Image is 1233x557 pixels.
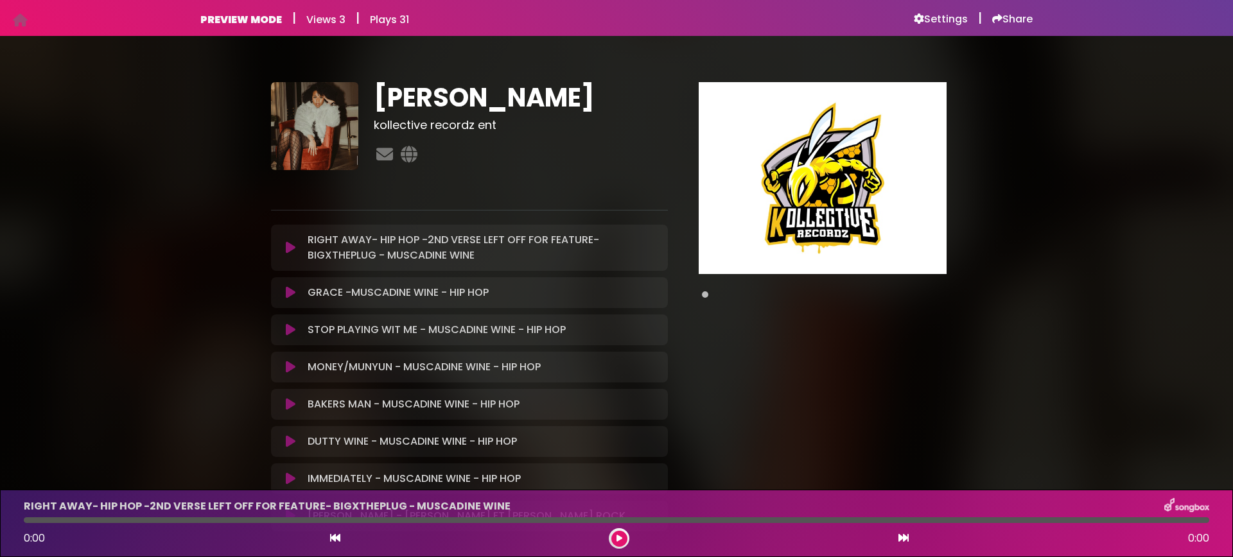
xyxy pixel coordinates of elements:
h6: PREVIEW MODE [200,13,282,26]
span: 0:00 [24,531,45,545]
h5: | [356,10,360,26]
a: Settings [914,13,968,26]
p: GRACE -MUSCADINE WINE - HIP HOP [308,285,489,300]
img: wHsYy1qUQaaYtlmcbSXc [271,82,358,169]
a: Share [992,13,1033,26]
h1: [PERSON_NAME] [374,82,667,113]
h6: Views 3 [306,13,345,26]
img: songbox-logo-white.png [1164,498,1209,515]
p: DUTTY WINE - MUSCADINE WINE - HIP HOP [308,434,517,449]
p: MONEY/MUNYUN - MUSCADINE WINE - HIP HOP [308,359,541,375]
h5: | [978,10,982,26]
span: 0:00 [1188,531,1209,546]
p: BAKERS MAN - MUSCADINE WINE - HIP HOP [308,397,520,412]
p: RIGHT AWAY- HIP HOP -2ND VERSE LEFT OFF FOR FEATURE- BIGXTHEPLUG - MUSCADINE WINE [24,499,511,514]
h6: Plays 31 [370,13,409,26]
img: Main Media [699,82,947,274]
p: IMMEDIATELY - MUSCADINE WINE - HIP HOP [308,471,521,486]
p: STOP PLAYING WIT ME - MUSCADINE WINE - HIP HOP [308,322,566,338]
p: RIGHT AWAY- HIP HOP -2ND VERSE LEFT OFF FOR FEATURE- BIGXTHEPLUG - MUSCADINE WINE [308,232,660,263]
h5: | [292,10,296,26]
h3: kollective recordz ent [374,118,667,132]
